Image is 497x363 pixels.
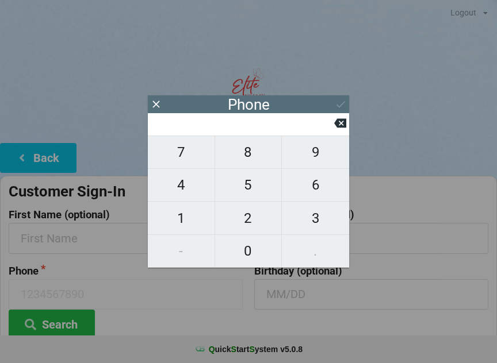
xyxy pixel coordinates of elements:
[215,239,282,263] span: 0
[215,136,282,169] button: 8
[148,206,215,230] span: 1
[215,169,282,202] button: 5
[215,140,282,164] span: 8
[282,173,349,197] span: 6
[228,99,270,110] div: Phone
[282,202,349,234] button: 3
[215,206,282,230] span: 2
[215,202,282,234] button: 2
[282,140,349,164] span: 9
[282,136,349,169] button: 9
[282,169,349,202] button: 6
[215,235,282,268] button: 0
[148,202,215,234] button: 1
[148,136,215,169] button: 7
[148,140,215,164] span: 7
[282,206,349,230] span: 3
[148,169,215,202] button: 4
[148,173,215,197] span: 4
[215,173,282,197] span: 5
